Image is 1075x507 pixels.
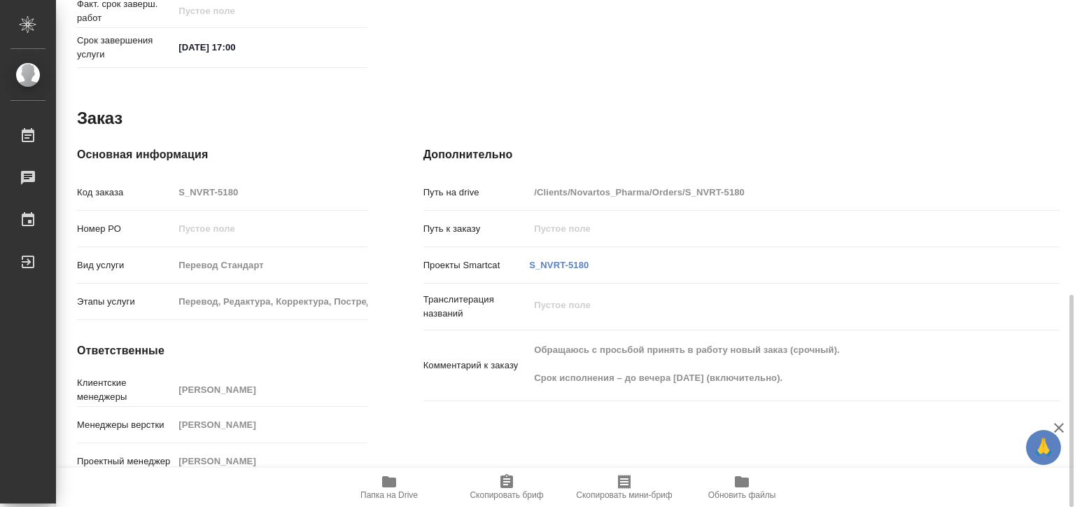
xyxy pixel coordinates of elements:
[423,186,530,200] p: Путь на drive
[174,380,367,400] input: Пустое поле
[77,418,174,432] p: Менеджеры верстки
[77,295,174,309] p: Этапы услуги
[1026,430,1061,465] button: 🙏
[529,260,589,270] a: S_NVRT-5180
[174,291,367,312] input: Пустое поле
[77,376,174,404] p: Клиентские менеджеры
[423,293,530,321] p: Транслитерация названий
[174,415,367,435] input: Пустое поле
[174,218,367,239] input: Пустое поле
[174,182,367,202] input: Пустое поле
[77,146,367,163] h4: Основная информация
[174,451,367,471] input: Пустое поле
[360,490,418,500] span: Папка на Drive
[174,37,296,57] input: ✎ Введи что-нибудь
[423,359,530,373] p: Комментарий к заказу
[529,218,1006,239] input: Пустое поле
[529,182,1006,202] input: Пустое поле
[683,468,801,507] button: Обновить файлы
[565,468,683,507] button: Скопировать мини-бриф
[423,222,530,236] p: Путь к заказу
[77,342,367,359] h4: Ответственные
[77,34,174,62] p: Срок завершения услуги
[77,107,122,130] h2: Заказ
[174,255,367,275] input: Пустое поле
[77,454,174,468] p: Проектный менеджер
[77,222,174,236] p: Номер РО
[77,186,174,200] p: Код заказа
[174,1,296,21] input: Пустое поле
[77,258,174,272] p: Вид услуги
[423,258,530,272] p: Проекты Smartcat
[448,468,565,507] button: Скопировать бриф
[423,146,1060,163] h4: Дополнительно
[576,490,672,500] span: Скопировать мини-бриф
[708,490,776,500] span: Обновить файлы
[330,468,448,507] button: Папка на Drive
[529,338,1006,390] textarea: Обращаюсь с просьбой принять в работу новый заказ (срочный). Срок исполнения – до вечера [DATE] (...
[1032,433,1055,462] span: 🙏
[470,490,543,500] span: Скопировать бриф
